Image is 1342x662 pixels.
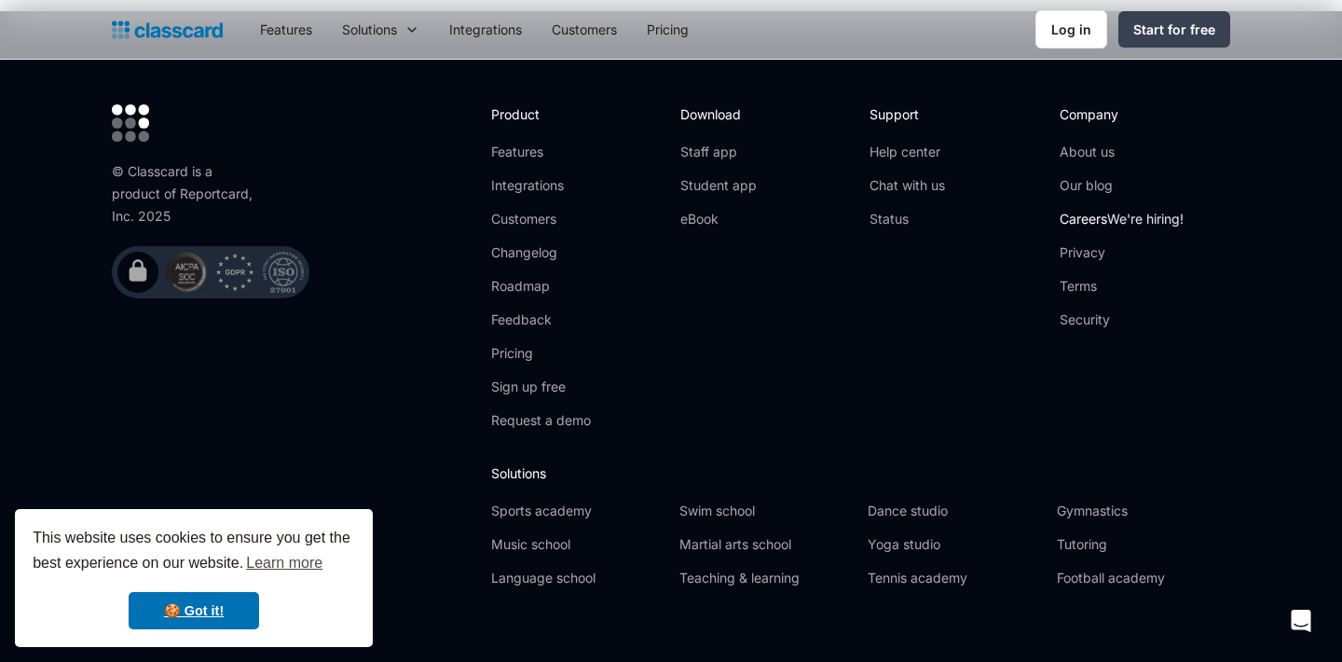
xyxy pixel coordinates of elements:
a: Changelog [491,243,591,262]
h2: Support [870,104,945,124]
a: dismiss cookie message [129,592,259,629]
a: Features [491,143,591,161]
a: Sign up free [491,378,591,396]
a: Pricing [491,344,591,363]
a: Student app [680,176,757,195]
h2: Product [491,104,591,124]
a: Language school [491,569,664,587]
div: Log in [1051,20,1091,39]
a: Gymnastics [1057,502,1230,520]
a: Swim school [679,502,853,520]
a: Customers [537,8,632,50]
span: This website uses cookies to ensure you get the best experience on our website. [33,527,355,577]
a: Status [870,210,945,228]
a: Football academy [1057,569,1230,587]
a: Teaching & learning [679,569,853,587]
a: Integrations [434,8,537,50]
a: Tennis academy [868,569,1041,587]
a: Customers [491,210,591,228]
h2: Company [1060,104,1184,124]
a: Help center [870,143,945,161]
a: Security [1060,310,1184,329]
div: Open Intercom Messenger [1279,599,1323,643]
a: Pricing [632,8,704,50]
h2: Solutions [491,463,1230,483]
a: Logo [112,17,223,43]
a: About us [1060,143,1184,161]
div: © Classcard is a product of Reportcard, Inc. 2025 [112,160,261,228]
div: Solutions [327,8,434,50]
a: Features [245,8,327,50]
a: learn more about cookies [243,549,325,577]
a: Privacy [1060,243,1184,262]
span: We're hiring! [1107,211,1184,227]
a: Chat with us [870,176,945,195]
a: Sports academy [491,502,664,520]
a: Staff app [680,143,757,161]
a: Music school [491,535,664,554]
a: Dance studio [868,502,1041,520]
h2: Download [680,104,757,124]
a: Terms [1060,277,1184,296]
a: Start for free [1118,11,1230,48]
a: Feedback [491,310,591,329]
div: Start for free [1133,20,1215,39]
a: Integrations [491,176,591,195]
a: eBook [680,210,757,228]
div: cookieconsent [15,509,373,647]
a: Martial arts school [679,535,853,554]
div: Solutions [342,20,397,39]
a: CareersWe're hiring! [1060,210,1184,228]
a: Our blog [1060,176,1184,195]
a: Roadmap [491,277,591,296]
a: Log in [1035,10,1107,48]
a: Request a demo [491,411,591,430]
a: Tutoring [1057,535,1230,554]
a: Yoga studio [868,535,1041,554]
